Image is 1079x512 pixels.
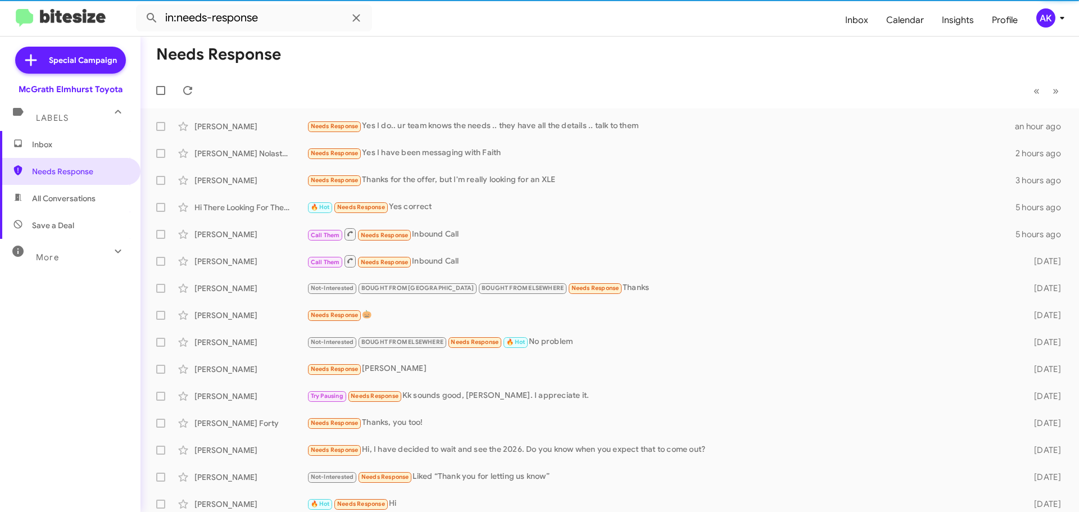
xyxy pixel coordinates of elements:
div: Inbound Call [307,254,1016,268]
span: Not-Interested [311,284,354,292]
span: Inbox [32,139,128,150]
a: Insights [933,4,983,37]
div: Thanks [307,282,1016,294]
button: Next [1046,79,1066,102]
div: [PERSON_NAME] [194,121,307,132]
div: [PERSON_NAME] [194,229,307,240]
div: [DATE] [1016,337,1070,348]
div: [DATE] [1016,256,1070,267]
div: [DATE] [1016,364,1070,375]
div: [PERSON_NAME] Nolastname122950582 [194,148,307,159]
div: [PERSON_NAME] [194,256,307,267]
div: [PERSON_NAME] [194,499,307,510]
div: 5 hours ago [1015,229,1070,240]
a: Calendar [877,4,933,37]
span: 🔥 Hot [311,500,330,508]
div: Inbound Call [307,227,1015,241]
span: Needs Response [361,259,409,266]
div: Hi There Looking For The Otd On This Vehicle [194,202,307,213]
span: Needs Response [32,166,128,177]
div: Thanks for the offer, but I'm really looking for an XLE [307,174,1015,187]
div: Yes correct [307,201,1015,214]
div: [DATE] [1016,310,1070,321]
div: [PERSON_NAME] [194,472,307,483]
span: Needs Response [361,473,409,481]
span: BOUGHT FROM ELSEWHERE [361,338,443,346]
div: [PERSON_NAME] [194,283,307,294]
span: » [1053,84,1059,98]
div: [DATE] [1016,499,1070,510]
div: AK [1036,8,1055,28]
span: Needs Response [451,338,498,346]
span: Call Them [311,232,340,239]
div: Liked “Thank you for letting us know” [307,470,1016,483]
div: [PERSON_NAME] [194,364,307,375]
button: Previous [1027,79,1046,102]
span: All Conversations [32,193,96,204]
div: Hi [307,497,1016,510]
div: No problem [307,336,1016,348]
span: Not-Interested [311,338,354,346]
div: [DATE] [1016,472,1070,483]
div: [PERSON_NAME] [194,337,307,348]
span: Call Them [311,259,340,266]
span: Not-Interested [311,473,354,481]
span: Needs Response [351,392,398,400]
span: More [36,252,59,262]
h1: Needs Response [156,46,281,64]
div: [PERSON_NAME] Forty [194,418,307,429]
span: BOUGHT FROM ELSEWHERE [482,284,564,292]
div: an hour ago [1015,121,1070,132]
div: 5 hours ago [1015,202,1070,213]
span: Needs Response [361,232,409,239]
span: Needs Response [337,500,385,508]
div: [PERSON_NAME] [194,445,307,456]
span: 🔥 Hot [311,203,330,211]
span: Needs Response [337,203,385,211]
span: Needs Response [572,284,619,292]
div: [PERSON_NAME] [194,175,307,186]
span: Special Campaign [49,55,117,66]
span: Try Pausing [311,392,343,400]
div: Yes I do.. ur team knows the needs .. they have all the details .. talk to them [307,120,1015,133]
input: Search [136,4,372,31]
span: « [1033,84,1040,98]
div: 3 hours ago [1015,175,1070,186]
span: Needs Response [311,123,359,130]
div: 2 hours ago [1015,148,1070,159]
span: Save a Deal [32,220,74,231]
span: Needs Response [311,311,359,319]
span: Needs Response [311,446,359,454]
div: McGrath Elmhurst Toyota [19,84,123,95]
span: 🔥 Hot [506,338,525,346]
div: [DATE] [1016,283,1070,294]
span: Labels [36,113,69,123]
a: Special Campaign [15,47,126,74]
span: Needs Response [311,419,359,427]
div: [DATE] [1016,391,1070,402]
div: [DATE] [1016,418,1070,429]
div: Thanks, you too! [307,416,1016,429]
span: Needs Response [311,149,359,157]
span: Needs Response [311,176,359,184]
span: BOUGHT FROM [GEOGRAPHIC_DATA] [361,284,474,292]
button: AK [1027,8,1067,28]
div: Kk sounds good, [PERSON_NAME]. I appreciate it. [307,389,1016,402]
div: [PERSON_NAME] [307,363,1016,375]
div: Yes I have been messaging with Faith [307,147,1015,160]
div: [DATE] [1016,445,1070,456]
a: Inbox [836,4,877,37]
div: Hi, I have decided to wait and see the 2026. Do you know when you expect that to come out? [307,443,1016,456]
div: [PERSON_NAME] [194,391,307,402]
a: Profile [983,4,1027,37]
div: [PERSON_NAME] [194,310,307,321]
div: 🎃 [307,309,1016,321]
span: Needs Response [311,365,359,373]
nav: Page navigation example [1027,79,1066,102]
